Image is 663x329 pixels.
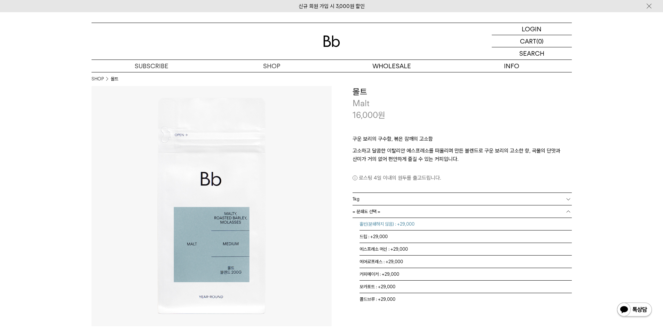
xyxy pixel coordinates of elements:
h3: 몰트 [353,86,572,98]
p: 16,000 [353,109,385,121]
li: 커피메이커 : +29,000 [360,268,572,281]
p: 로스팅 4일 이내의 원두를 출고드립니다. [353,174,572,182]
p: WHOLESALE [332,60,452,72]
li: 홀빈(분쇄하지 않음) : +29,000 [360,218,572,230]
p: INFO [452,60,572,72]
li: 모카포트 : +29,000 [360,281,572,293]
a: SHOP [92,76,104,83]
span: 원 [378,110,385,120]
a: CART (0) [492,35,572,47]
span: = 분쇄도 선택 = [353,205,380,218]
img: 카카오톡 채널 1:1 채팅 버튼 [616,302,653,319]
li: 드립 : +29,000 [360,230,572,243]
li: 에어로프레스 : +29,000 [360,256,572,268]
a: 신규 회원 가입 시 3,000원 할인 [299,3,365,9]
a: SHOP [212,60,332,72]
a: SUBSCRIBE [92,60,212,72]
p: 고소하고 달콤한 이탈리안 에스프레소를 떠올리며 만든 블렌드로 구운 보리의 고소한 향, 곡물의 단맛과 산미가 거의 없어 편안하게 즐길 수 있는 커피입니다. [353,147,572,163]
p: CART [520,35,536,47]
p: 구운 보리의 구수함, 볶은 참깨의 고소함 [353,135,572,147]
img: 로고 [323,36,340,47]
p: LOGIN [522,23,542,35]
p: SEARCH [519,47,544,60]
li: 콜드브루 : +29,000 [360,293,572,306]
li: 에스프레소 머신 : +29,000 [360,243,572,256]
li: 몰트 [111,76,118,83]
img: 몰트 [92,86,332,326]
p: (0) [536,35,544,47]
p: Malt [353,97,572,109]
span: 1kg [353,193,360,205]
a: LOGIN [492,23,572,35]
